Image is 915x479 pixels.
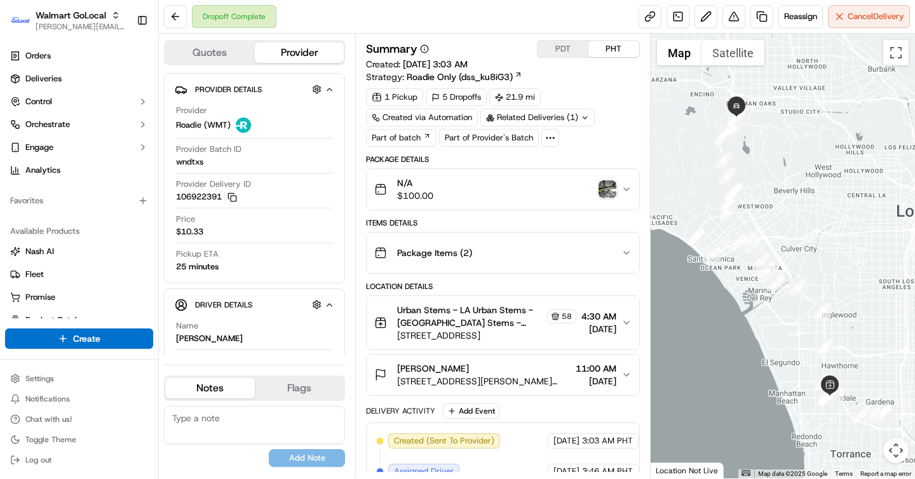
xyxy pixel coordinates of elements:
button: See all [197,163,231,178]
span: Orders [25,50,51,62]
span: 58 [562,311,572,321]
input: Got a question? Start typing here... [33,82,229,95]
div: 43 [725,184,742,200]
span: [DATE] 3:03 AM [403,58,468,70]
span: [PERSON_NAME] [39,197,103,207]
span: Map data ©2025 Google [758,470,827,477]
span: [STREET_ADDRESS] [397,329,576,342]
div: Related Deliveries (1) [480,109,595,126]
img: 1736555255976-a54dd68f-1ca7-489b-9aae-adbdc363a1c4 [13,121,36,144]
a: Fleet [10,269,148,280]
div: Past conversations [13,165,85,175]
img: Google [654,462,696,478]
div: 29 [761,266,777,283]
a: Nash AI [10,246,148,257]
div: 5 Dropoffs [426,88,487,106]
div: Strategy: [366,71,522,83]
span: Created: [366,58,468,71]
button: Provider [255,43,344,63]
span: Product Catalog [25,314,86,326]
div: 46 [715,152,732,169]
div: [PERSON_NAME] [176,333,243,344]
span: Log out [25,455,51,465]
div: Created via Automation [366,109,478,126]
div: Favorites [5,191,153,211]
div: 24 [815,374,832,390]
span: [PERSON_NAME] [397,362,469,375]
span: wndtxs [176,156,203,168]
div: 22 [818,387,834,403]
div: Location Details [366,281,639,292]
span: N/A [397,177,433,189]
button: Provider Details [175,79,334,100]
img: photo_proof_of_delivery image [599,180,616,198]
button: Urban Stems - LA Urban Stems - [GEOGRAPHIC_DATA] Stems - [GEOGRAPHIC_DATA] - [GEOGRAPHIC_DATA]58[... [367,296,639,349]
span: Orchestrate [25,119,70,130]
div: 32 [752,253,769,270]
div: 📗 [13,285,23,295]
button: PHT [588,41,639,57]
span: Engage [25,142,53,153]
div: 38 [688,229,705,245]
a: Product Catalog [10,314,148,326]
h3: Summary [366,43,417,55]
span: Provider Delivery ID [176,179,251,190]
button: [PERSON_NAME][EMAIL_ADDRESS][DOMAIN_NAME] [36,22,126,32]
span: Chat with us! [25,414,72,424]
span: Provider Batch ID [176,144,241,155]
a: Part of batch [366,129,437,147]
div: 51 [728,109,745,125]
span: Name [176,320,198,332]
div: We're available if you need us! [57,134,175,144]
button: Nash AI [5,241,153,262]
a: Report a map error [860,470,911,477]
img: Nash [13,13,38,38]
div: 34 [739,233,756,249]
span: Promise [25,292,55,303]
button: Log out [5,451,153,469]
div: 1 Pickup [366,88,423,106]
span: Created (Sent To Provider) [394,435,494,447]
button: Control [5,91,153,112]
span: Settings [25,374,54,384]
span: [PERSON_NAME] [39,231,103,241]
button: Promise [5,287,153,307]
span: Driver Details [195,300,252,310]
span: Roadie Only (dss_ku8iG3) [407,71,513,83]
a: Powered byPylon [90,314,154,325]
img: Walmart GoLocal [10,10,30,30]
div: 14 [874,405,891,422]
p: Welcome 👋 [13,51,231,71]
a: 📗Knowledge Base [8,279,102,302]
span: 11:00 AM [576,362,616,375]
div: 35 [730,234,747,251]
div: Delivery Activity [366,406,435,416]
button: Toggle Theme [5,431,153,449]
button: Package Items (2) [367,233,639,273]
div: 42 [722,192,738,209]
div: 12 [875,405,891,422]
button: Walmart GoLocal [36,9,106,22]
button: Toggle fullscreen view [883,40,909,65]
div: 30 [757,262,774,278]
a: Deliveries [5,69,153,89]
span: Provider [176,105,207,116]
div: 41 [721,196,738,212]
div: 50 [729,111,745,128]
img: 1736555255976-a54dd68f-1ca7-489b-9aae-adbdc363a1c4 [25,232,36,242]
button: Chat with us! [5,410,153,428]
div: 16 [854,406,871,422]
div: Items Details [366,218,639,228]
span: 4:30 AM [581,310,616,323]
span: $10.33 [176,226,203,238]
span: Cancel Delivery [848,11,904,22]
button: Notes [165,378,255,398]
img: Jandy Espique [13,219,33,239]
span: Reassign [784,11,817,22]
div: 33 [745,237,761,253]
button: Add Event [443,403,499,419]
span: [DATE] [576,375,616,388]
